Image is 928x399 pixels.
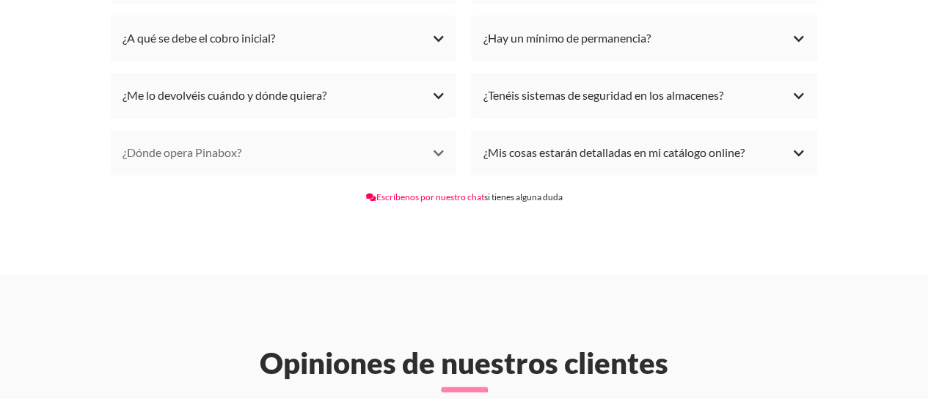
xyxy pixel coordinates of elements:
div: ¿Me lo devolvéis cuándo y dónde quiera? [123,84,445,106]
div: ¿Hay un mínimo de permanencia? [483,27,805,49]
div: ¿A qué se debe el cobro inicial? [123,27,445,49]
small: si tienes alguna duda [366,191,563,202]
div: Widget de chat [664,211,928,399]
h2: Opiniones de nuestros clientes [30,345,899,381]
a: Escríbenos por nuestro chat [366,191,484,202]
div: ¿Tenéis sistemas de seguridad en los almacenes? [483,84,805,106]
iframe: Chat Widget [664,211,928,399]
div: ¿Mis cosas estarán detalladas en mi catálogo online? [483,142,805,164]
div: ¿Dónde opera Pinabox? [123,142,445,164]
